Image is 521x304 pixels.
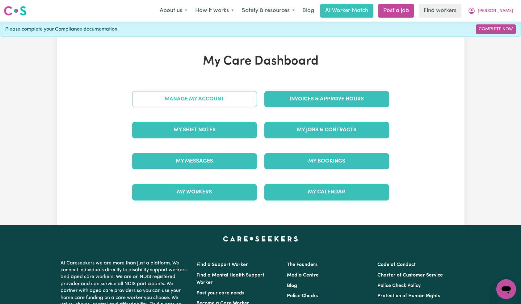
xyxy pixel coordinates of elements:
span: Please complete your Compliance documentation. [5,26,119,33]
a: My Bookings [264,153,389,169]
a: The Founders [287,262,317,267]
a: Protection of Human Rights [377,293,440,298]
button: How it works [191,4,238,17]
span: [PERSON_NAME] [478,8,513,15]
a: Code of Conduct [377,262,416,267]
iframe: Button to launch messaging window [496,279,516,299]
a: My Calendar [264,184,389,200]
a: Complete Now [476,24,516,34]
a: Find a Support Worker [196,262,248,267]
a: My Jobs & Contracts [264,122,389,138]
a: Blog [287,283,297,288]
a: Media Centre [287,273,319,278]
a: Careseekers logo [4,4,27,18]
h1: My Care Dashboard [128,54,393,69]
a: Invoices & Approve Hours [264,91,389,107]
a: Police Check Policy [377,283,421,288]
a: My Shift Notes [132,122,257,138]
a: Find a Mental Health Support Worker [196,273,264,285]
a: Manage My Account [132,91,257,107]
button: Safety & resources [238,4,299,17]
a: Blog [299,4,318,18]
a: AI Worker Match [320,4,373,18]
a: Post your care needs [196,291,244,296]
button: About us [156,4,191,17]
a: Post a job [378,4,414,18]
img: Careseekers logo [4,5,27,16]
a: Find workers [419,4,461,18]
button: My Account [464,4,517,17]
a: Careseekers home page [223,236,298,241]
a: Charter of Customer Service [377,273,443,278]
a: Police Checks [287,293,318,298]
a: My Workers [132,184,257,200]
a: My Messages [132,153,257,169]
